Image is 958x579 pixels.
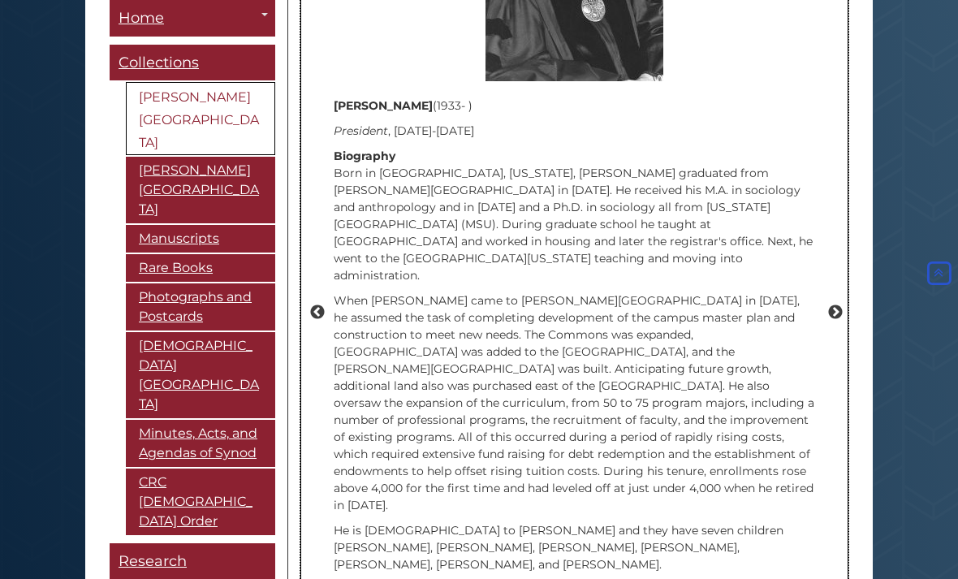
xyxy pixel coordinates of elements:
span: Research [119,552,187,570]
p: He is [DEMOGRAPHIC_DATA] to [PERSON_NAME] and they have seven children [PERSON_NAME], [PERSON_NAM... [334,522,815,573]
button: Next [827,305,844,321]
strong: Biography [334,149,395,163]
span: Home [119,9,164,27]
a: CRC [DEMOGRAPHIC_DATA] Order [126,469,275,535]
p: Born in [GEOGRAPHIC_DATA], [US_STATE], [PERSON_NAME] graduated from [PERSON_NAME][GEOGRAPHIC_DATA... [334,148,815,284]
strong: [PERSON_NAME] [334,98,433,113]
a: Photographs and Postcards [126,283,275,331]
a: Manuscripts [126,225,275,253]
p: , [DATE]-[DATE] [334,123,815,140]
a: Rare Books [126,254,275,282]
a: [DEMOGRAPHIC_DATA][GEOGRAPHIC_DATA] [126,332,275,418]
a: [PERSON_NAME][GEOGRAPHIC_DATA] [126,82,275,155]
a: Minutes, Acts, and Agendas of Synod [126,420,275,467]
button: Previous [309,305,326,321]
span: Collections [119,54,199,71]
a: Back to Top [924,266,954,281]
a: Collections [110,45,275,81]
a: [PERSON_NAME][GEOGRAPHIC_DATA] [126,157,275,223]
em: President [334,123,388,138]
p: (1933- ) [334,97,815,115]
p: When [PERSON_NAME] came to [PERSON_NAME][GEOGRAPHIC_DATA] in [DATE], he assumed the task of compl... [334,292,815,514]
